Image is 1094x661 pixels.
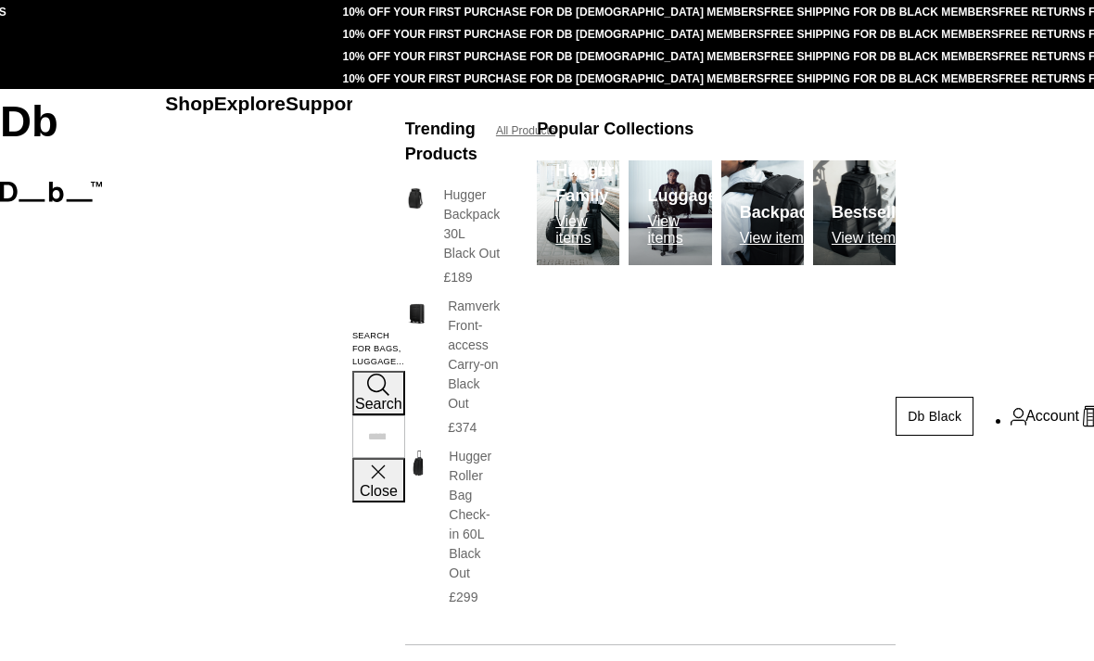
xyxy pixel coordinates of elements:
label: Search for Bags, Luggage... [352,330,405,369]
img: Hugger Backpack 30L Black Out [405,185,426,211]
a: Db Luggage View items [629,160,711,265]
p: View items [555,213,619,247]
h3: Ramverk Front-access Carry-on Black Out [448,297,500,413]
a: 10% OFF YOUR FIRST PURCHASE FOR DB [DEMOGRAPHIC_DATA] MEMBERS [342,6,763,19]
button: Close [352,458,405,502]
a: Shop [165,93,214,114]
img: Db [629,160,711,265]
h3: Hugger Family [555,159,619,209]
img: Hugger Roller Bag Check-in 60L Black Out [405,447,430,479]
a: FREE SHIPPING FOR DB BLACK MEMBERS [764,6,999,19]
a: Account [1011,405,1079,427]
a: FREE SHIPPING FOR DB BLACK MEMBERS [764,72,999,85]
button: Search [352,371,405,415]
a: Hugger Roller Bag Check-in 60L Black Out Hugger Roller Bag Check-in 60L Black Out £299 [405,447,500,607]
h3: Trending Products [405,117,477,167]
a: Db Black [896,397,973,436]
span: Close [360,483,398,499]
img: Db [721,160,804,265]
a: FREE SHIPPING FOR DB BLACK MEMBERS [764,28,999,41]
a: Db Hugger Family View items [537,160,619,265]
span: Search [355,396,402,412]
a: 10% OFF YOUR FIRST PURCHASE FOR DB [DEMOGRAPHIC_DATA] MEMBERS [342,28,763,41]
h3: Bestsellers [832,200,921,225]
span: £374 [448,420,477,435]
h3: Backpacks [740,200,827,225]
h3: Luggage [647,184,717,209]
a: Db Backpacks View items [721,160,804,265]
span: Account [1025,405,1079,427]
a: Support [286,93,361,114]
span: £189 [443,270,472,285]
h3: Popular Collections [537,117,693,142]
h3: Hugger Roller Bag Check-in 60L Black Out [449,447,500,583]
a: FREE SHIPPING FOR DB BLACK MEMBERS [764,50,999,63]
h3: Hugger Backpack 30L Black Out [443,185,500,263]
img: Db [813,160,896,265]
a: Ramverk Front-access Carry-on Black Out Ramverk Front-access Carry-on Black Out £374 [405,297,500,438]
a: Db Bestsellers View items [813,160,896,265]
span: £299 [449,590,477,604]
a: 10% OFF YOUR FIRST PURCHASE FOR DB [DEMOGRAPHIC_DATA] MEMBERS [342,50,763,63]
a: 10% OFF YOUR FIRST PURCHASE FOR DB [DEMOGRAPHIC_DATA] MEMBERS [342,72,763,85]
p: View items [647,213,717,247]
p: View items [740,230,827,247]
a: Hugger Backpack 30L Black Out Hugger Backpack 30L Black Out £189 [405,185,500,287]
a: Explore [214,93,286,114]
img: Ramverk Front-access Carry-on Black Out [405,297,429,328]
a: All Products [496,122,555,139]
p: View items [832,230,921,247]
